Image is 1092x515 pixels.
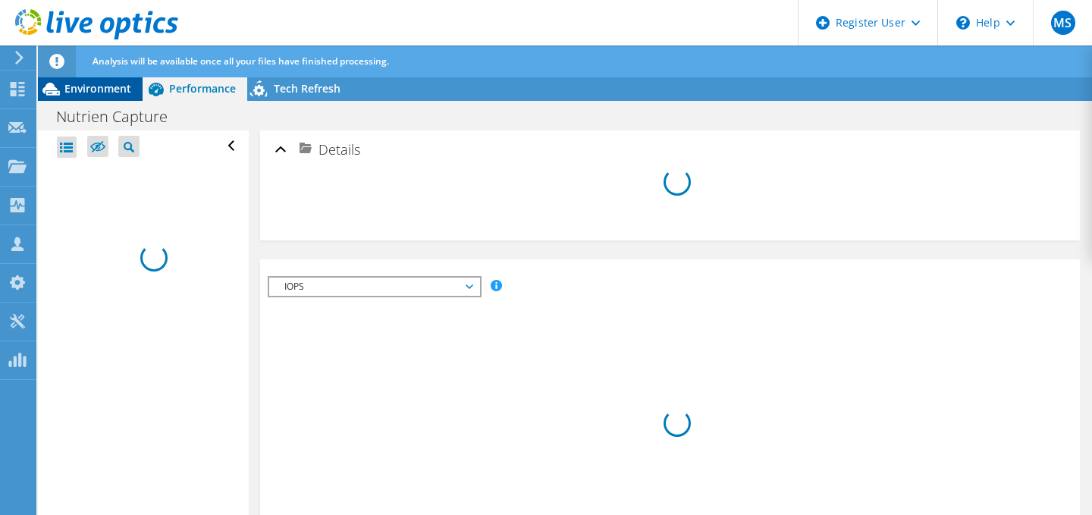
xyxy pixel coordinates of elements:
[169,81,236,96] span: Performance
[49,108,191,125] h1: Nutrien Capture
[956,16,970,30] svg: \n
[93,55,389,68] span: Analysis will be available once all your files have finished processing.
[277,278,472,296] span: IOPS
[318,140,360,159] span: Details
[274,81,340,96] span: Tech Refresh
[64,81,131,96] span: Environment
[1051,11,1075,35] span: MS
